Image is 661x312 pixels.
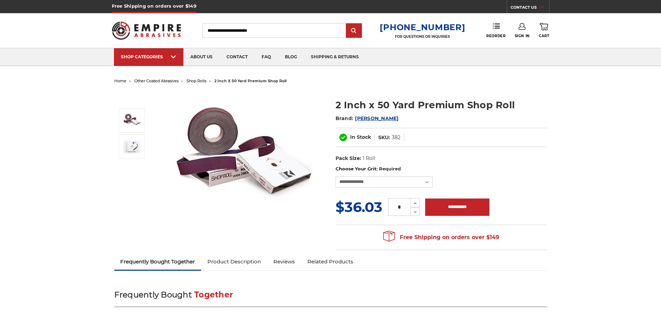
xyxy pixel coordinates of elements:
[134,78,179,83] a: other coated abrasives
[174,91,313,230] img: 2 Inch x 50 Yard Premium Shop Roll
[539,23,549,38] a: Cart
[350,134,371,140] span: In Stock
[336,155,361,162] dt: Pack Size:
[486,34,505,38] span: Reorder
[355,115,398,121] a: [PERSON_NAME]
[123,112,141,129] img: 2 Inch x 50 Yard Premium Shop Roll
[123,140,141,153] img: 2 Inch x 50 Yard Premium Shop Roll
[267,254,301,269] a: Reviews
[194,290,233,300] span: Together
[486,23,505,38] a: Reorder
[363,155,375,162] dd: 1 Roll
[278,48,304,66] a: blog
[336,115,354,121] span: Brand:
[383,230,499,244] span: Free Shipping on orders over $149
[539,34,549,38] span: Cart
[380,34,465,39] p: FOR QUESTIONS OR INQUIRIES
[515,34,530,38] span: Sign In
[336,98,547,112] h1: 2 Inch x 50 Yard Premium Shop Roll
[378,134,390,141] dt: SKU:
[255,48,278,66] a: faq
[114,290,192,300] span: Frequently Bought
[511,3,549,13] a: CONTACT US
[220,48,255,66] a: contact
[121,54,176,59] div: SHOP CATEGORIES
[114,78,126,83] a: home
[347,24,361,38] input: Submit
[214,78,287,83] span: 2 inch x 50 yard premium shop roll
[304,48,366,66] a: shipping & returns
[336,199,382,216] span: $36.03
[301,254,360,269] a: Related Products
[392,134,400,141] dd: 382
[336,166,547,172] label: Choose Your Grit:
[114,254,201,269] a: Frequently Bought Together
[183,48,220,66] a: about us
[187,78,206,83] a: shop rolls
[380,22,465,32] a: [PHONE_NUMBER]
[379,166,401,171] small: Required
[112,17,181,44] img: Empire Abrasives
[201,254,267,269] a: Product Description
